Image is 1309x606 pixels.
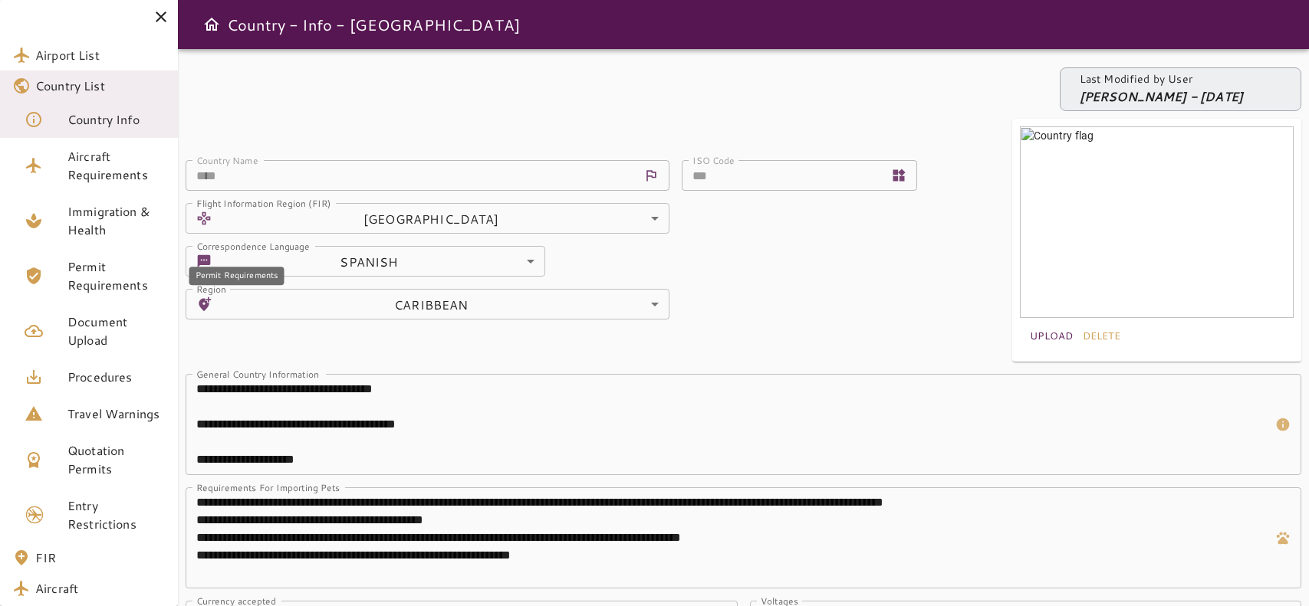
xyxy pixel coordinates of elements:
[67,368,166,386] span: Procedures
[189,267,284,285] div: Permit Requirements
[67,147,166,184] span: Aircraft Requirements
[1077,324,1126,348] button: Delete
[35,77,166,95] span: Country List
[1026,324,1077,348] span: country/Cuba/flag/imageFile.jpgupload
[1020,126,1294,318] img: Country flag
[196,282,226,295] label: Region
[67,405,166,423] span: Travel Warnings
[35,46,166,64] span: Airport List
[196,239,310,252] label: Correspondence Language
[196,9,227,40] button: Open drawer
[196,367,319,380] label: General Country Information
[218,203,669,234] div: [GEOGRAPHIC_DATA]
[196,153,258,166] label: Country Name
[218,246,545,277] div: SPANISH
[67,257,166,294] span: Permit Requirements
[196,480,340,493] label: Requirements For Importing Pets
[227,12,520,37] h6: Country - Info - [GEOGRAPHIC_DATA]
[35,579,166,598] span: Aircraft
[67,110,166,129] span: Country Info
[67,496,166,533] span: Entry Restrictions
[67,441,166,478] span: Quotation Permits
[67,202,166,239] span: Immigration & Health
[692,153,735,166] label: ISO Code
[35,549,166,567] span: FIR
[196,196,331,209] label: Flight Information Region (FIR)
[67,313,166,349] span: Document Upload
[218,289,669,319] div: CARIBBEAN
[25,505,44,525] img: Entry Permit Icon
